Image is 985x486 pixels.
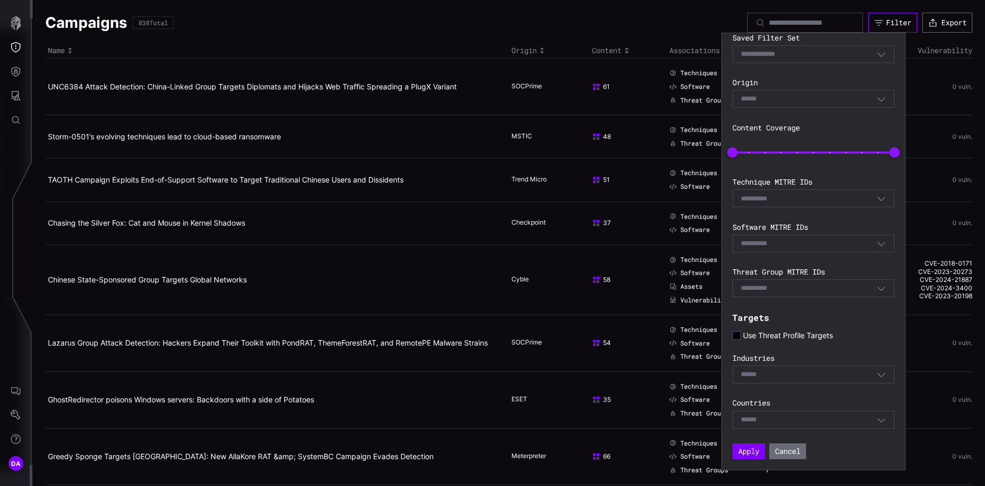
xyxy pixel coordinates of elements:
a: Techniques [669,169,717,177]
a: Storm-0501’s evolving techniques lead to cloud-based ransomware [48,132,281,141]
a: CVE-2023-20273 [878,268,972,276]
div: SOCPrime [511,82,564,92]
span: Techniques [680,256,717,264]
a: Threat Groups [669,409,728,418]
a: Greedy Sponge Targets [GEOGRAPHIC_DATA]: New AllaKore RAT &amp; SystemBC Campaign Evades Detection [48,452,434,461]
div: 35 [592,396,656,404]
label: Content Coverage [732,123,894,133]
button: Export [922,13,972,33]
div: 51 [592,176,656,184]
button: Toggle options menu [877,415,886,424]
span: DA [11,458,21,469]
label: Origin [732,78,894,87]
label: Countries [732,398,894,408]
label: Saved Filter Set [732,33,894,43]
a: Techniques [669,212,717,221]
a: CVE-2023-20198 [878,292,972,300]
th: Associations [667,43,779,58]
a: Software [669,452,710,461]
div: 54 [592,339,656,347]
span: Software [680,452,710,461]
div: 66 [592,452,656,461]
button: Filter [868,13,917,33]
span: Vulnerabilities [680,296,736,305]
div: Toggle sort direction [48,46,506,55]
a: Techniques [669,126,717,134]
a: Techniques [669,382,717,391]
div: 37 [592,219,656,227]
label: Industries [732,353,894,363]
span: Software [680,83,710,91]
span: Techniques [680,212,717,221]
a: Software [669,183,710,191]
a: Threat Groups [669,352,728,361]
span: Assets [680,282,702,291]
label: Software MITRE IDs [732,222,894,232]
span: Software [680,396,710,404]
div: 58 [592,276,656,284]
div: 0 vuln. [878,133,972,140]
div: 0 vuln. [878,339,972,347]
div: Checkpoint [511,218,564,228]
div: Toggle sort direction [511,46,587,55]
div: 61 [592,83,656,91]
div: 838 Total [138,19,168,26]
div: 0 vuln. [878,83,972,90]
button: Toggle options menu [877,94,886,104]
span: Techniques [680,326,717,334]
a: Software [669,339,710,348]
span: Techniques [680,69,717,77]
span: Use Threat Profile Targets [743,331,833,340]
th: Vulnerability [876,43,972,58]
a: Software [669,226,710,234]
button: Toggle options menu [877,49,886,59]
button: Toggle options menu [877,239,886,248]
a: CVE-2024-3400 [878,284,972,292]
span: Threat Groups [680,96,728,105]
div: 0 vuln. [878,453,972,460]
span: Software [680,339,710,348]
div: Filter [886,18,911,27]
button: Apply [732,443,765,459]
a: Software [669,396,710,404]
a: Threat Groups [669,96,728,105]
h1: Campaigns [45,13,127,32]
span: Threat Groups [680,139,728,148]
a: Software [669,83,710,91]
a: Threat Groups [669,139,728,148]
a: Threat Groups [669,466,728,474]
button: Cancel [769,443,806,459]
div: Trend Micro [511,175,564,185]
span: Threat Groups [680,466,728,474]
a: TAOTH Campaign Exploits End-of-Support Software to Target Traditional Chinese Users and Dissidents [48,175,404,184]
span: Software [680,269,710,277]
div: Toggle sort direction [592,46,664,55]
a: CVE-2024-21887 [878,276,972,284]
a: CVE-2018-0171 [878,259,972,268]
a: Techniques [669,69,717,77]
span: Techniques [680,126,717,134]
div: 0 vuln. [878,219,972,227]
a: Techniques [669,439,717,448]
a: Lazarus Group Attack Detection: Hackers Expand Their Toolkit with PondRAT, ThemeForestRAT, and Re... [48,338,488,347]
div: Cyble [511,275,564,285]
button: DA [1,451,31,475]
span: Software [680,226,710,234]
span: Techniques [680,382,717,391]
span: Techniques [680,439,717,448]
span: Techniques [680,169,717,177]
a: Techniques [669,326,717,334]
div: Meterpreter [511,452,564,461]
div: 0 vuln. [878,396,972,403]
a: Vulnerabilities [669,296,736,305]
span: Software [680,183,710,191]
div: SOCPrime [511,338,564,348]
button: Toggle options menu [877,283,886,293]
label: Threat Group MITRE IDs [732,267,894,277]
a: Assets [669,282,702,291]
a: GhostRedirector poisons Windows servers: Backdoors with a side of Potatoes [48,395,314,404]
a: Techniques [669,256,717,264]
div: 0 vuln. [878,176,972,184]
div: ESET [511,395,564,404]
a: Software [669,269,710,277]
